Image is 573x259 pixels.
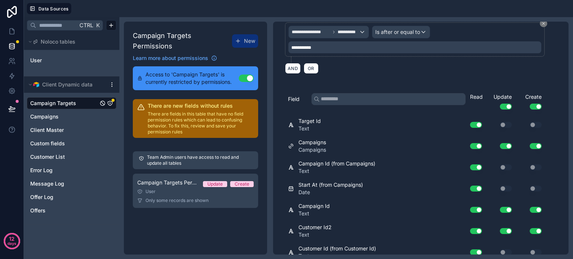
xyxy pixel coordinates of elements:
span: Customer List [30,153,65,161]
a: Offers [30,207,98,214]
span: Campaigns [30,113,59,120]
div: Error Log [27,164,116,176]
span: Access to 'Campaign Targets' is currently restricted by permissions. [145,71,239,86]
span: Text [298,231,332,239]
span: OR [306,66,316,71]
span: Campaign Targets [30,100,76,107]
div: User [137,189,254,195]
div: Update [207,181,223,187]
button: Noloco tables [27,37,112,47]
span: Start At (from Campaigns) [298,181,363,189]
span: New [244,37,255,45]
p: Team Admin users have access to read and update all tables [147,154,252,166]
button: Airtable LogoClient Dynamic data [27,79,106,90]
div: Campaign Targets [27,97,116,109]
a: Customer List [30,153,98,161]
span: Campaign Id [298,202,330,210]
img: Airtable Logo [33,82,39,88]
a: Campaign Targets Permission 1UpdateCreateUserOnly some records are shown [133,174,258,208]
div: Create [235,181,249,187]
span: Text [298,210,330,217]
span: Text [298,167,375,175]
a: Learn more about permissions [133,54,217,62]
span: Data Sources [38,6,69,12]
a: Offer Log [30,193,98,201]
a: Client Master [30,126,98,134]
div: Customer List [27,151,116,163]
span: Campaign Targets Permission 1 [137,179,197,186]
button: New [232,34,258,48]
span: Customer Id (from Customer Id) [298,245,376,252]
button: Data Sources [27,3,71,14]
span: Text [298,125,321,132]
span: Only some records are shown [145,198,209,203]
a: Custom fields [30,140,98,147]
button: OR [304,63,319,74]
span: Custom fields [30,140,65,147]
span: Campaigns [298,146,326,154]
span: Ctrl [79,20,94,30]
a: Campaigns [30,113,98,120]
a: Error Log [30,167,98,174]
span: Target Id [298,117,321,125]
p: 12 [9,235,15,243]
a: Campaign Targets [30,100,98,107]
span: Campaign Id (from Campaigns) [298,160,375,167]
button: AND [285,63,301,74]
span: User [30,57,42,64]
div: Read [470,93,485,101]
span: Is after or equal to [375,28,420,36]
span: Client Master [30,126,64,134]
div: Custom fields [27,138,116,149]
a: User [30,57,91,64]
span: Field [288,95,300,103]
button: Is after or equal to [372,26,430,38]
div: Update [485,93,515,110]
span: K [95,23,100,28]
h2: There are new fields without rules [148,102,254,110]
span: Noloco tables [41,38,75,45]
h1: Campaign Targets Permissions [133,31,232,51]
span: Date [298,189,363,196]
span: Client Dynamic data [42,81,93,88]
div: Create [515,93,545,110]
div: Offer Log [27,191,116,203]
div: Campaigns [27,111,116,123]
div: Offers [27,205,116,217]
p: days [7,238,16,249]
span: Message Log [30,180,64,187]
span: Learn more about permissions [133,54,208,62]
div: Message Log [27,178,116,190]
span: Customer Id2 [298,224,332,231]
span: Error Log [30,167,53,174]
span: Offer Log [30,193,53,201]
span: Offers [30,207,46,214]
div: User [27,54,116,66]
a: Message Log [30,180,98,187]
p: There are fields in this table that have no field permission rules which can lead to confusing be... [148,111,254,135]
span: Campaigns [298,139,326,146]
div: Client Master [27,124,116,136]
